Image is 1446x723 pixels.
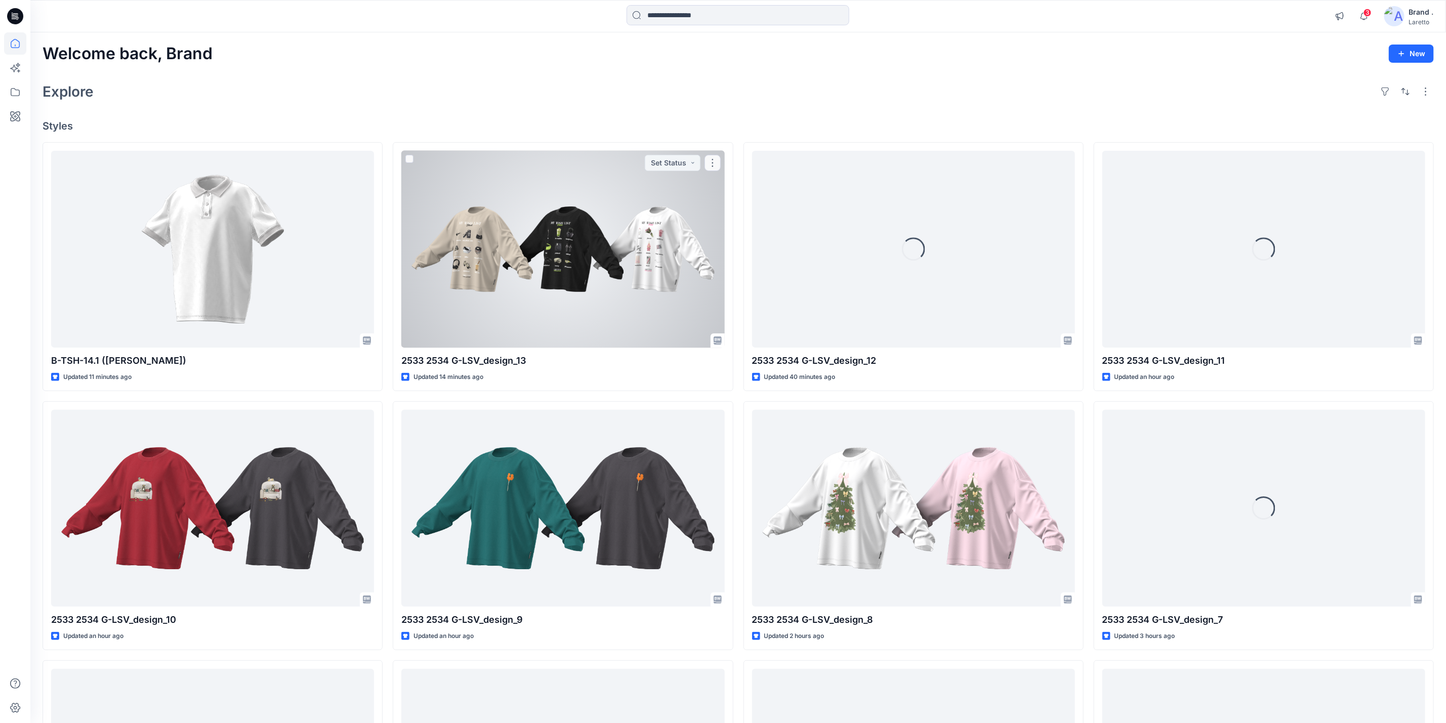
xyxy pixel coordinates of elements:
[51,151,374,348] a: B-TSH-14.1 (Пенье WFACE Пике)
[401,151,724,348] a: 2533 2534 G-LSV_design_13
[1102,613,1425,627] p: 2533 2534 G-LSV_design_7
[1102,354,1425,368] p: 2533 2534 G-LSV_design_11
[752,613,1075,627] p: 2533 2534 G-LSV_design_8
[764,372,836,382] p: Updated 40 minutes ago
[752,410,1075,607] a: 2533 2534 G-LSV_design_8
[764,631,824,642] p: Updated 2 hours ago
[51,613,374,627] p: 2533 2534 G-LSV_design_10
[1389,45,1434,63] button: New
[752,354,1075,368] p: 2533 2534 G-LSV_design_12
[414,631,474,642] p: Updated an hour ago
[414,372,483,382] p: Updated 14 minutes ago
[401,410,724,607] a: 2533 2534 G-LSV_design_9
[1384,6,1404,26] img: avatar
[1409,6,1433,18] div: Brand .
[51,354,374,368] p: B-TSH-14.1 ([PERSON_NAME])
[1114,372,1175,382] p: Updated an hour ago
[401,613,724,627] p: 2533 2534 G-LSV_design_9
[1114,631,1175,642] p: Updated 3 hours ago
[43,120,1434,132] h4: Styles
[1409,18,1433,26] div: Laretto
[43,83,94,100] h2: Explore
[1364,9,1372,17] span: 3
[63,631,123,642] p: Updated an hour ago
[43,45,213,63] h2: Welcome back, Brand
[51,410,374,607] a: 2533 2534 G-LSV_design_10
[63,372,132,382] p: Updated 11 minutes ago
[401,354,724,368] p: 2533 2534 G-LSV_design_13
